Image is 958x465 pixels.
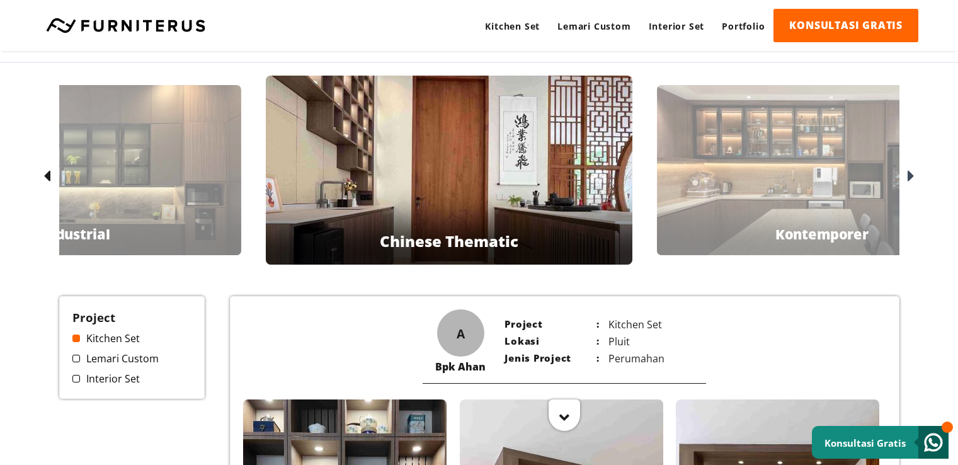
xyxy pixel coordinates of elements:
[773,9,918,42] a: KONSULTASI GRATIS
[380,231,518,251] p: Chinese Thematic
[457,324,465,342] span: A
[476,9,549,43] a: Kitchen Set
[72,372,192,386] a: Interior Set
[599,318,693,331] p: Kitchen Set
[72,352,192,365] a: Lemari Custom
[42,224,110,243] p: Industrial
[72,331,192,345] a: Kitchen Set
[713,9,773,43] a: Portfolio
[549,9,639,43] a: Lemari Custom
[505,335,599,348] p: Lokasi
[775,224,869,243] p: Kontemporer
[599,335,693,348] p: Pluit
[435,360,486,374] div: Bpk Ahan
[824,437,906,449] small: Konsultasi Gratis
[505,318,599,331] p: Project
[812,426,949,459] a: Konsultasi Gratis
[640,9,714,43] a: Interior Set
[599,352,693,365] p: Perumahan
[505,352,599,365] p: Jenis Project
[72,309,192,325] h3: Project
